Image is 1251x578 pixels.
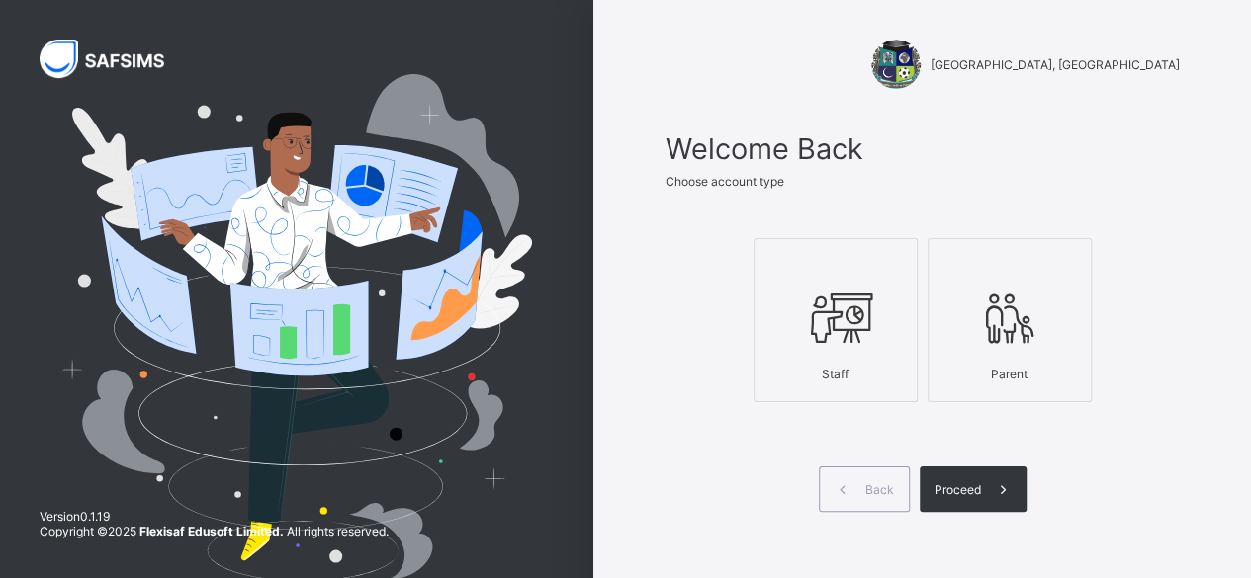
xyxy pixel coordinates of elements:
span: Copyright © 2025 All rights reserved. [40,524,389,538]
strong: Flexisaf Edusoft Limited. [139,524,284,538]
span: Welcome Back [666,131,1180,166]
div: Staff [764,357,907,391]
span: Version 0.1.19 [40,509,389,524]
span: Choose account type [666,174,784,189]
span: Proceed [935,482,981,497]
div: Parent [938,357,1081,391]
span: [GEOGRAPHIC_DATA], [GEOGRAPHIC_DATA] [931,57,1180,72]
img: SAFSIMS Logo [40,40,188,78]
span: Back [865,482,894,497]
